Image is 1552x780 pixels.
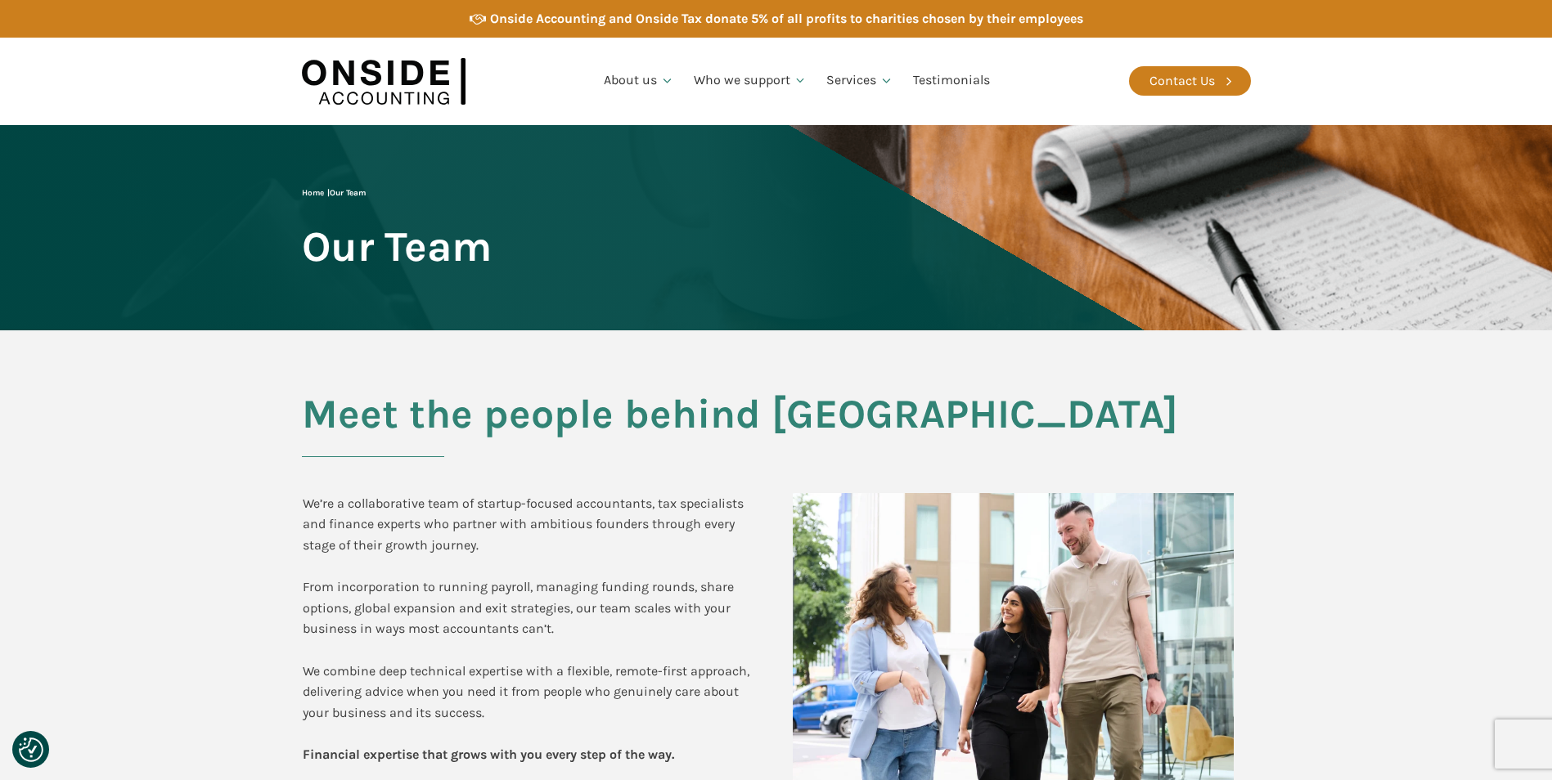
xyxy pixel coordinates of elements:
[816,53,903,109] a: Services
[903,53,1000,109] a: Testimonials
[1129,66,1251,96] a: Contact Us
[19,737,43,762] button: Consent Preferences
[490,8,1083,29] div: Onside Accounting and Onside Tax donate 5% of all profits to charities chosen by their employees
[302,224,492,269] span: Our Team
[302,188,324,198] a: Home
[1149,70,1215,92] div: Contact Us
[302,392,1251,457] h2: Meet the people behind [GEOGRAPHIC_DATA]
[302,50,466,113] img: Onside Accounting
[303,493,760,765] div: We’re a collaborative team of startup-focused accountants, tax specialists and finance experts wh...
[303,746,674,762] b: Financial expertise that grows with you every step of the way.
[19,737,43,762] img: Revisit consent button
[330,188,366,198] span: Our Team
[302,188,366,198] span: |
[684,53,817,109] a: Who we support
[594,53,684,109] a: About us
